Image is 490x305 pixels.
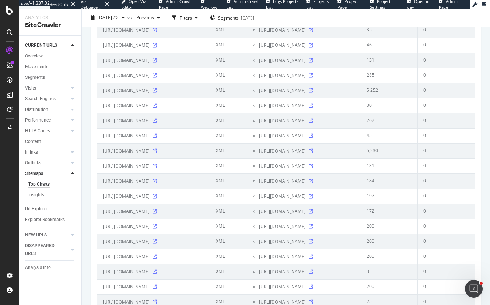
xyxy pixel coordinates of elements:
[210,189,248,204] td: XML
[309,119,313,123] a: Visit Online Page
[25,63,48,71] div: Movements
[153,164,157,168] a: Visit Online Page
[361,98,418,113] td: 30
[25,74,76,81] a: Segments
[361,204,418,219] td: 172
[210,68,248,83] td: XML
[103,132,150,140] span: [URL][DOMAIN_NAME]
[103,72,150,79] span: [URL][DOMAIN_NAME]
[153,270,157,274] a: Visit Online Page
[418,68,475,83] td: 0
[103,27,150,34] span: [URL][DOMAIN_NAME]
[25,127,69,135] a: HTTP Codes
[418,143,475,158] td: 0
[28,191,44,199] div: Insights
[25,264,51,271] div: Analysis Info
[418,98,475,113] td: 0
[127,14,133,21] span: vs
[418,173,475,189] td: 0
[103,223,150,230] span: [URL][DOMAIN_NAME]
[153,209,157,214] a: Visit Online Page
[153,58,157,63] a: Visit Online Page
[418,53,475,68] td: 0
[259,102,306,109] span: [URL][DOMAIN_NAME]
[88,12,127,24] button: [DATE] #2
[259,27,306,34] span: [URL][DOMAIN_NAME]
[309,28,313,32] a: Visit Online Page
[361,143,418,158] td: 5,230
[133,12,163,24] button: Previous
[25,159,41,167] div: Outlinks
[25,216,76,224] a: Explorer Bookmarks
[25,159,69,167] a: Outlinks
[25,231,47,239] div: NEW URLS
[259,283,306,291] span: [URL][DOMAIN_NAME]
[103,238,150,245] span: [URL][DOMAIN_NAME]
[25,242,69,257] a: DISAPPEARED URLS
[25,138,76,146] a: Content
[28,180,50,188] div: Top Charts
[25,21,76,29] div: SiteCrawler
[418,158,475,173] td: 0
[25,95,56,103] div: Search Engines
[361,22,418,38] td: 35
[25,84,36,92] div: Visits
[25,242,62,257] div: DISAPPEARED URLS
[259,117,306,125] span: [URL][DOMAIN_NAME]
[28,191,76,199] a: Insights
[210,204,248,219] td: XML
[259,162,306,170] span: [URL][DOMAIN_NAME]
[153,28,157,32] a: Visit Online Page
[361,128,418,143] td: 45
[153,134,157,138] a: Visit Online Page
[210,22,248,38] td: XML
[309,224,313,229] a: Visit Online Page
[259,238,306,245] span: [URL][DOMAIN_NAME]
[210,219,248,234] td: XML
[309,270,313,274] a: Visit Online Page
[153,104,157,108] a: Visit Online Page
[25,148,38,156] div: Inlinks
[153,43,157,48] a: Visit Online Page
[418,128,475,143] td: 0
[210,113,248,128] td: XML
[210,53,248,68] td: XML
[361,234,418,249] td: 200
[210,249,248,264] td: XML
[103,253,150,260] span: [URL][DOMAIN_NAME]
[153,149,157,153] a: Visit Online Page
[309,104,313,108] a: Visit Online Page
[309,239,313,244] a: Visit Online Page
[169,12,201,24] button: Filters
[259,223,306,230] span: [URL][DOMAIN_NAME]
[418,22,475,38] td: 0
[361,279,418,294] td: 200
[361,219,418,234] td: 200
[25,116,51,124] div: Performance
[361,38,418,53] td: 46
[259,72,306,79] span: [URL][DOMAIN_NAME]
[210,158,248,173] td: XML
[153,88,157,93] a: Visit Online Page
[25,52,76,60] a: Overview
[309,43,313,48] a: Visit Online Page
[210,173,248,189] td: XML
[103,87,150,94] span: [URL][DOMAIN_NAME]
[103,162,150,170] span: [URL][DOMAIN_NAME]
[309,194,313,199] a: Visit Online Page
[50,1,70,7] div: ReadOnly:
[25,205,76,213] a: Url Explorer
[25,74,45,81] div: Segments
[361,264,418,279] td: 3
[25,95,69,103] a: Search Engines
[28,180,76,188] a: Top Charts
[153,179,157,183] a: Visit Online Page
[361,113,418,128] td: 262
[98,14,119,21] span: 2025 Sep. 12th #2
[361,53,418,68] td: 131
[309,285,313,289] a: Visit Online Page
[25,106,69,113] a: Distribution
[179,14,192,21] div: Filters
[103,268,150,276] span: [URL][DOMAIN_NAME]
[309,134,313,138] a: Visit Online Page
